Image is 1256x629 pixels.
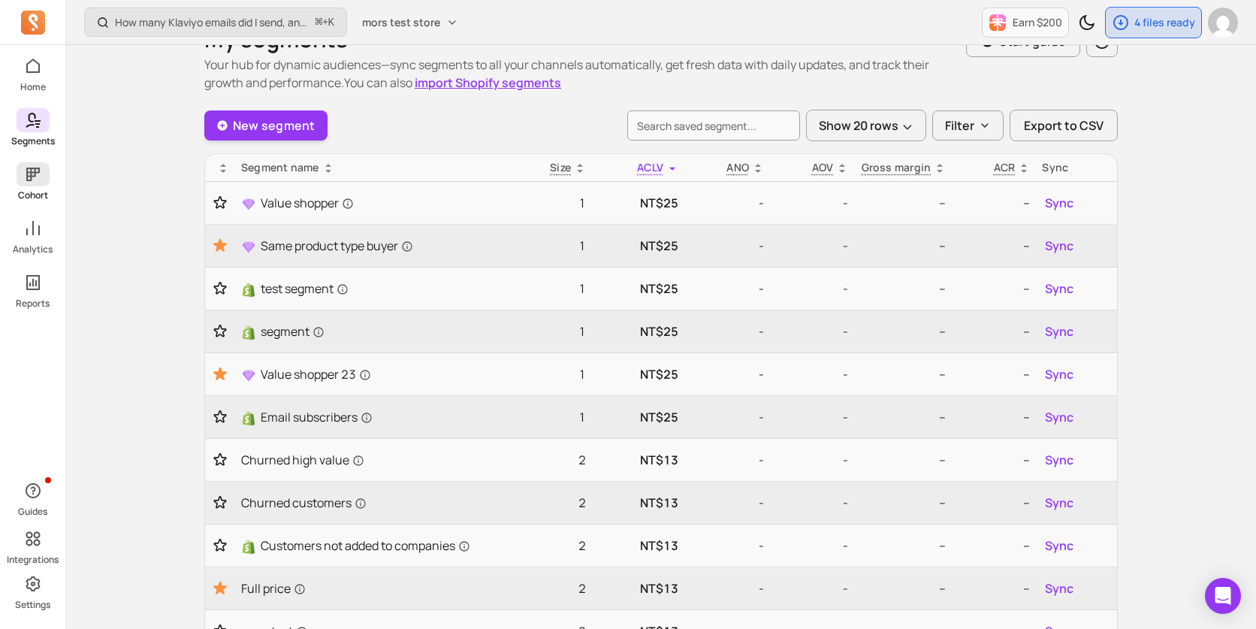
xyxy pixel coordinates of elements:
[958,408,1030,426] p: --
[241,237,503,255] a: Same product type buyer
[862,160,931,175] p: Gross margin
[261,408,373,426] span: Email subscribers
[982,8,1069,38] button: Earn $200
[241,280,503,298] a: Shopifytest segment
[241,322,503,340] a: Shopifysegment
[860,194,946,212] p: --
[690,408,764,426] p: -
[1042,491,1076,515] button: Sync
[776,237,848,255] p: -
[1134,15,1195,30] p: 4 files ready
[515,494,586,512] p: 2
[776,579,848,597] p: -
[690,194,764,212] p: -
[958,322,1030,340] p: --
[598,280,678,298] p: NT$25
[241,540,256,555] img: Shopify
[415,74,561,91] a: import Shopify segments
[1042,191,1076,215] button: Sync
[11,135,55,147] p: Segments
[958,579,1030,597] p: --
[958,237,1030,255] p: --
[241,494,367,512] span: Churned customers
[994,160,1016,175] p: ACR
[204,26,966,53] h1: My segments
[515,537,586,555] p: 2
[211,195,229,210] button: Toggle favorite
[16,298,50,310] p: Reports
[776,194,848,212] p: -
[241,451,503,469] a: Churned high value
[515,408,586,426] p: 1
[860,579,946,597] p: --
[945,116,974,135] p: Filter
[211,365,229,383] button: Toggle favorite
[690,451,764,469] p: -
[598,408,678,426] p: NT$25
[515,237,586,255] p: 1
[84,8,347,37] button: How many Klaviyo emails did I send, and how well did they perform?⌘+K
[241,494,503,512] a: Churned customers
[776,537,848,555] p: -
[690,322,764,340] p: -
[1205,578,1241,614] div: Open Intercom Messenger
[860,494,946,512] p: --
[958,537,1030,555] p: --
[1045,280,1073,298] span: Sync
[241,451,364,469] span: Churned high value
[241,411,256,426] img: Shopify
[1045,451,1073,469] span: Sync
[241,537,503,555] a: ShopifyCustomers not added to companies
[860,322,946,340] p: --
[1045,322,1073,340] span: Sync
[1042,405,1076,429] button: Sync
[211,538,229,553] button: Toggle favorite
[598,451,678,469] p: NT$13
[1042,362,1076,386] button: Sync
[776,494,848,512] p: -
[598,365,678,383] p: NT$25
[690,365,764,383] p: -
[1013,15,1062,30] p: Earn $200
[261,194,354,212] span: Value shopper
[211,324,229,339] button: Toggle favorite
[211,237,229,255] button: Toggle favorite
[211,495,229,510] button: Toggle favorite
[1105,7,1202,38] button: 4 files ready
[7,554,59,566] p: Integrations
[860,280,946,298] p: --
[690,237,764,255] p: -
[1042,160,1111,175] div: Sync
[726,160,749,174] span: ANO
[958,194,1030,212] p: --
[1045,365,1073,383] span: Sync
[860,451,946,469] p: --
[241,579,503,597] a: Full price
[776,322,848,340] p: -
[515,579,586,597] p: 2
[598,537,678,555] p: NT$13
[353,9,467,36] button: mors test store
[637,160,663,174] span: ACLV
[806,110,926,141] button: Show 20 rows
[1045,537,1073,555] span: Sync
[18,189,48,201] p: Cohort
[241,160,503,175] div: Segment name
[13,243,53,256] p: Analytics
[211,281,229,296] button: Toggle favorite
[932,110,1004,141] button: Filter
[261,365,371,383] span: Value shopper 23
[515,365,586,383] p: 1
[550,160,571,174] span: Size
[598,194,678,212] p: NT$25
[627,110,800,141] input: search
[776,451,848,469] p: -
[211,410,229,425] button: Toggle favorite
[261,280,349,298] span: test segment
[598,494,678,512] p: NT$13
[1024,116,1104,135] span: Export to CSV
[1042,534,1076,558] button: Sync
[515,280,586,298] p: 1
[1045,408,1073,426] span: Sync
[958,451,1030,469] p: --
